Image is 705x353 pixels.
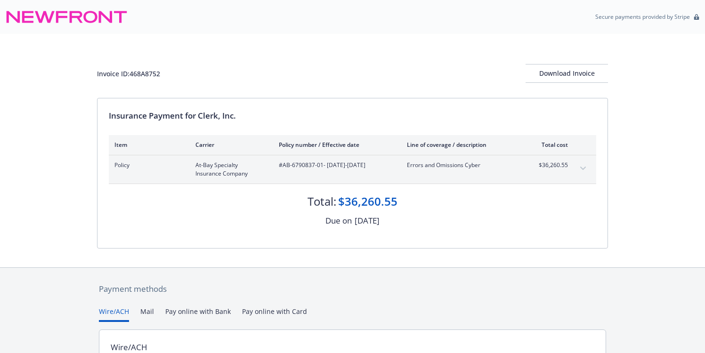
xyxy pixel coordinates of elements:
[195,141,264,149] div: Carrier
[109,110,596,122] div: Insurance Payment for Clerk, Inc.
[595,13,690,21] p: Secure payments provided by Stripe
[526,64,608,83] button: Download Invoice
[407,161,518,169] span: Errors and Omissions Cyber
[279,161,392,169] span: #AB-6790837-01 - [DATE]-[DATE]
[165,306,231,322] button: Pay online with Bank
[526,64,608,82] div: Download Invoice
[308,193,336,209] div: Total:
[355,215,380,227] div: [DATE]
[279,141,392,149] div: Policy number / Effective date
[99,283,606,295] div: Payment methods
[99,306,129,322] button: Wire/ACH
[140,306,154,322] button: Mail
[97,69,160,79] div: Invoice ID: 468A8752
[407,141,518,149] div: Line of coverage / description
[533,141,568,149] div: Total cost
[242,306,307,322] button: Pay online with Card
[195,161,264,178] span: At-Bay Specialty Insurance Company
[114,141,180,149] div: Item
[114,161,180,169] span: Policy
[533,161,568,169] span: $36,260.55
[109,155,596,184] div: PolicyAt-Bay Specialty Insurance Company#AB-6790837-01- [DATE]-[DATE]Errors and Omissions Cyber$3...
[575,161,591,176] button: expand content
[325,215,352,227] div: Due on
[338,193,397,209] div: $36,260.55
